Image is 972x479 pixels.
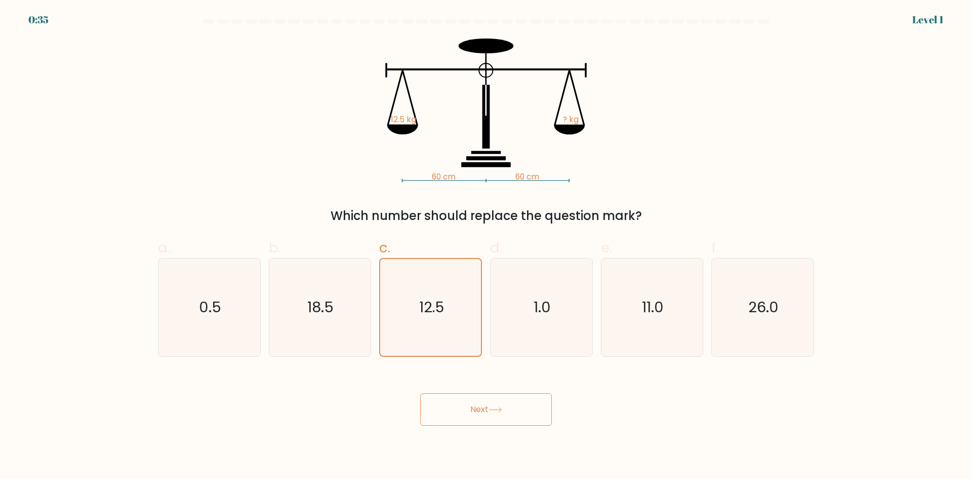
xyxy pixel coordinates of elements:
[379,238,390,257] span: c.
[308,297,334,317] text: 18.5
[749,297,779,317] text: 26.0
[28,12,49,27] div: 0:35
[199,297,221,317] text: 0.5
[642,297,664,317] text: 11.0
[515,171,539,182] tspan: 60 cm
[269,238,281,257] span: b.
[419,297,444,317] text: 12.5
[420,393,552,426] button: Next
[432,171,456,182] tspan: 60 cm
[563,114,579,125] tspan: ? kg
[601,238,612,257] span: e.
[490,238,502,257] span: d.
[534,297,551,317] text: 1.0
[912,12,944,27] div: Level 1
[164,207,808,225] div: Which number should replace the question mark?
[158,238,170,257] span: a.
[711,238,718,257] span: f.
[391,114,416,125] tspan: 12.5 kg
